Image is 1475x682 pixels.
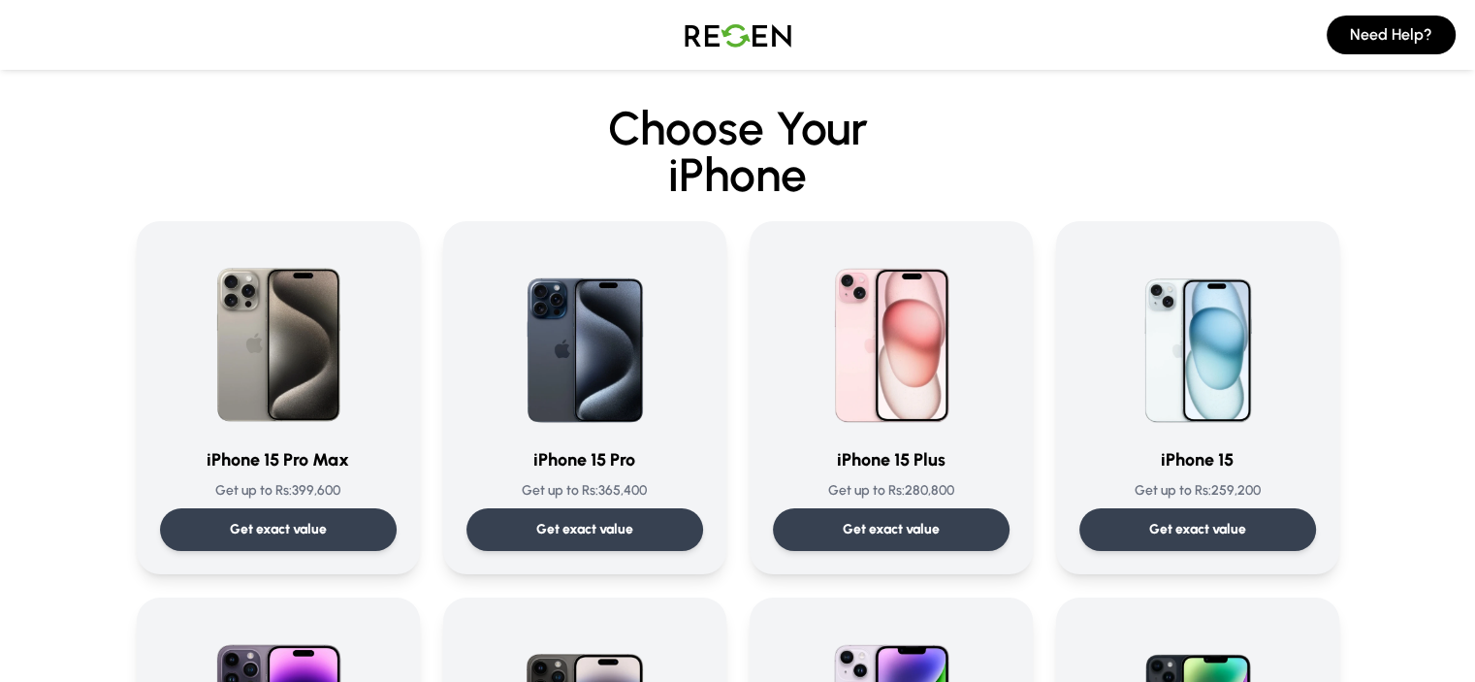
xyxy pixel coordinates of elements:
button: Need Help? [1327,16,1456,54]
img: iPhone 15 Pro [492,244,678,431]
p: Get up to Rs: 399,600 [160,481,397,501]
p: Get up to Rs: 365,400 [466,481,703,501]
p: Get exact value [843,520,940,539]
h3: iPhone 15 Plus [773,446,1010,473]
h3: iPhone 15 [1079,446,1316,473]
h3: iPhone 15 Pro [466,446,703,473]
img: iPhone 15 Plus [798,244,984,431]
p: Get exact value [1149,520,1246,539]
p: Get exact value [230,520,327,539]
span: Choose Your [608,100,868,156]
span: iPhone [137,151,1339,198]
p: Get up to Rs: 259,200 [1079,481,1316,501]
img: iPhone 15 Pro Max [185,244,371,431]
img: iPhone 15 [1105,244,1291,431]
p: Get up to Rs: 280,800 [773,481,1010,501]
h3: iPhone 15 Pro Max [160,446,397,473]
img: Logo [670,8,806,62]
p: Get exact value [536,520,633,539]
